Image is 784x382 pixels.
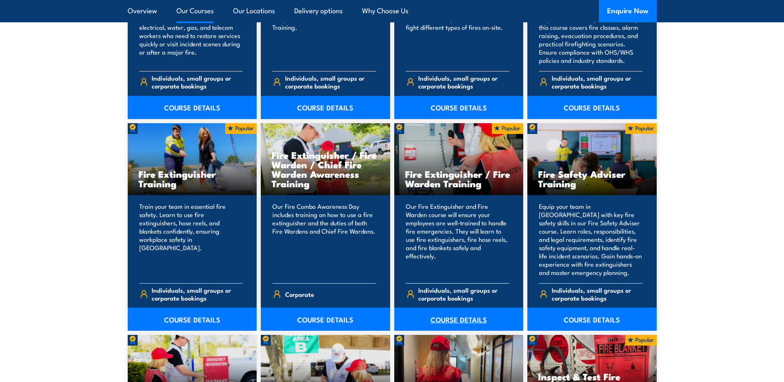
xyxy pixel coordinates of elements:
span: Individuals, small groups or corporate bookings [418,286,509,302]
span: Individuals, small groups or corporate bookings [552,74,643,90]
p: Equip your team in [GEOGRAPHIC_DATA] with key fire safety skills in our Fire Safety Adviser cours... [539,202,643,277]
h3: Fire Extinguisher / Fire Warden / Chief Fire Warden Awareness Training [272,150,379,188]
p: Our Fire Combo Awareness Day includes training on how to use a fire extinguisher and the duties o... [272,202,376,277]
p: Train your team in essential fire safety. Learn to use fire extinguishers, hose reels, and blanke... [139,202,243,277]
a: COURSE DETAILS [261,308,390,331]
span: Individuals, small groups or corporate bookings [552,286,643,302]
a: COURSE DETAILS [394,308,524,331]
a: COURSE DETAILS [128,96,257,119]
span: Individuals, small groups or corporate bookings [152,286,243,302]
span: Individuals, small groups or corporate bookings [152,74,243,90]
p: Our Fire Extinguisher and Fire Warden course will ensure your employees are well-trained to handl... [406,202,510,277]
h3: Fire Extinguisher Training [138,169,246,188]
span: Corporate [285,288,314,301]
a: COURSE DETAILS [527,96,657,119]
span: Individuals, small groups or corporate bookings [418,74,509,90]
a: COURSE DETAILS [394,96,524,119]
a: COURSE DETAILS [527,308,657,331]
h3: Fire Extinguisher / Fire Warden Training [405,169,513,188]
h3: Fire Safety Adviser Training [538,169,646,188]
a: COURSE DETAILS [128,308,257,331]
a: COURSE DETAILS [261,96,390,119]
span: Individuals, small groups or corporate bookings [285,74,376,90]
